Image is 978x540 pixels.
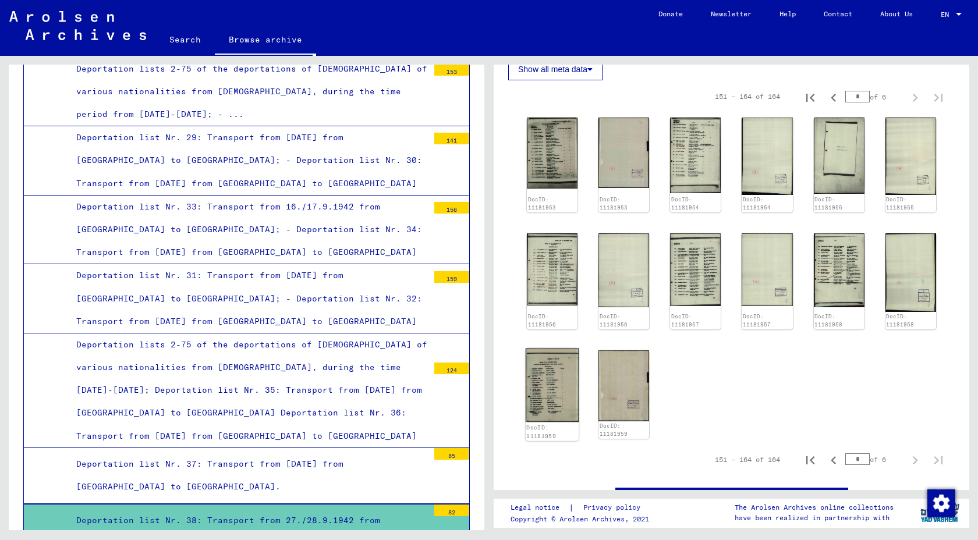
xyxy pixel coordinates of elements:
[845,454,903,465] div: of 6
[511,502,569,514] a: Legal notice
[527,233,577,305] img: 001.jpg
[671,196,699,211] a: DocID: 11181954
[814,196,842,211] a: DocID: 11181955
[885,233,936,312] img: 002.jpg
[845,91,903,102] div: of 6
[822,85,845,108] button: Previous page
[528,313,556,328] a: DocID: 11181956
[886,196,914,211] a: DocID: 11181955
[511,514,654,524] p: Copyright © Arolsen Archives, 2021
[918,498,962,527] img: yv_logo.png
[434,133,469,144] div: 141
[742,118,792,195] img: 002.jpg
[799,448,822,471] button: First page
[903,448,927,471] button: Next page
[600,313,628,328] a: DocID: 11181956
[526,348,579,422] img: 001.jpg
[903,85,927,108] button: Next page
[670,233,721,306] img: 001.jpg
[68,196,428,264] div: Deportation list Nr. 33: Transport from 16./17.9.1942 from [GEOGRAPHIC_DATA] to [GEOGRAPHIC_DATA]...
[927,489,955,517] div: Change consent
[68,333,428,447] div: Deportation lists 2-75 of the deportations of [DEMOGRAPHIC_DATA] of various nationalities from [D...
[886,313,914,328] a: DocID: 11181958
[434,448,469,460] div: 85
[574,502,654,514] a: Privacy policy
[600,422,628,437] a: DocID: 11181959
[742,233,792,306] img: 002.jpg
[68,58,428,126] div: Deportation lists 2-75 of the deportations of [DEMOGRAPHIC_DATA] of various nationalities from [D...
[600,196,628,211] a: DocID: 11181953
[814,118,864,193] img: 001.jpg
[68,264,428,333] div: Deportation list Nr. 31: Transport from [DATE] from [GEOGRAPHIC_DATA] to [GEOGRAPHIC_DATA]; - Dep...
[927,489,955,517] img: Change consent
[68,126,428,195] div: Deportation list Nr. 29: Transport from [DATE] from [GEOGRAPHIC_DATA] to [GEOGRAPHIC_DATA]; - Dep...
[814,313,842,328] a: DocID: 11181958
[68,453,428,498] div: Deportation list Nr. 37: Transport from [DATE] from [GEOGRAPHIC_DATA] to [GEOGRAPHIC_DATA].
[941,10,954,19] span: EN
[215,26,316,56] a: Browse archive
[528,196,556,211] a: DocID: 11181953
[598,233,649,307] img: 002.jpg
[671,313,699,328] a: DocID: 11181957
[508,58,603,80] button: Show all meta data
[743,196,771,211] a: DocID: 11181954
[598,350,649,421] img: 002.jpg
[670,118,721,193] img: 001.jpg
[527,118,577,189] img: 001.jpg
[715,454,780,465] div: 151 – 164 of 164
[715,91,780,102] div: 151 – 164 of 164
[743,313,771,328] a: DocID: 11181957
[434,363,469,374] div: 124
[155,26,215,54] a: Search
[814,233,864,307] img: 001.jpg
[927,85,950,108] button: Last page
[735,502,894,513] p: The Arolsen Archives online collections
[526,424,555,439] a: DocID: 11181959
[434,505,469,516] div: 82
[799,85,822,108] button: First page
[434,64,469,76] div: 153
[822,448,845,471] button: Previous page
[598,118,649,187] img: 002.jpg
[9,11,146,40] img: Arolsen_neg.svg
[927,448,950,471] button: Last page
[735,513,894,523] p: have been realized in partnership with
[885,118,936,194] img: 002.jpg
[434,202,469,214] div: 156
[434,271,469,283] div: 159
[511,502,654,514] div: |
